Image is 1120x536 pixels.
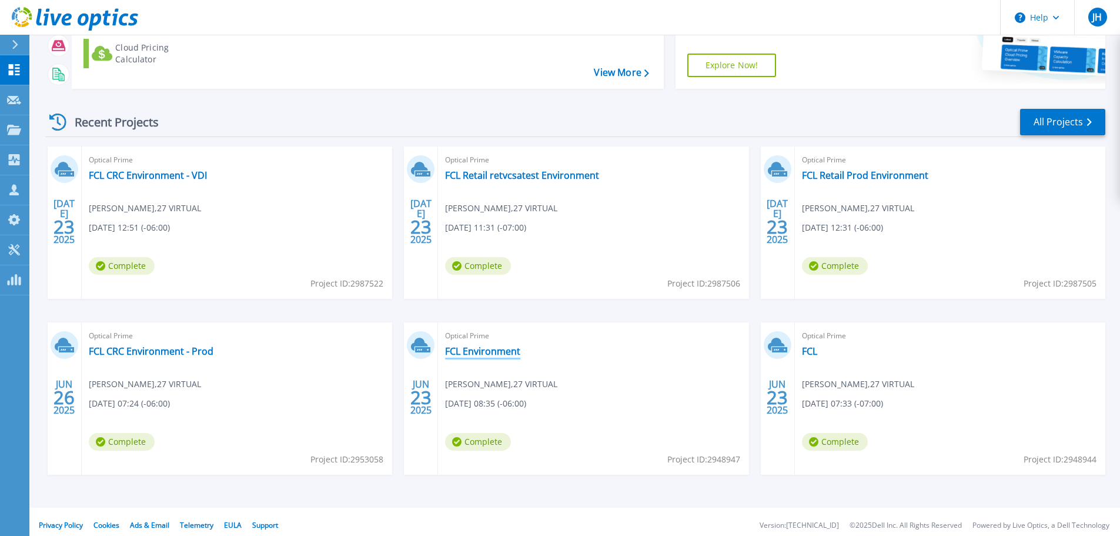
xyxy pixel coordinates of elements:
[83,39,215,68] a: Cloud Pricing Calculator
[1020,109,1105,135] a: All Projects
[802,154,1098,167] span: Optical Prime
[802,169,928,181] a: FCL Retail Prod Environment
[802,397,883,410] span: [DATE] 07:33 (-07:00)
[445,378,557,391] span: [PERSON_NAME] , 27 VIRTUAL
[410,376,432,419] div: JUN 2025
[445,169,599,181] a: FCL Retail retvcsatest Environment
[410,222,432,232] span: 23
[53,200,75,243] div: [DATE] 2025
[89,433,155,451] span: Complete
[687,54,777,77] a: Explore Now!
[54,222,75,232] span: 23
[667,453,740,466] span: Project ID: 2948947
[445,154,741,167] span: Optical Prime
[445,345,520,357] a: FCL Environment
[54,392,75,402] span: 26
[89,378,201,391] span: [PERSON_NAME] , 27 VIRTUAL
[802,202,914,215] span: [PERSON_NAME] , 27 VIRTUAL
[89,154,385,167] span: Optical Prime
[130,520,169,530] a: Ads & Email
[410,200,432,243] div: [DATE] 2025
[766,200,788,243] div: [DATE] 2025
[802,221,883,234] span: [DATE] 12:31 (-06:00)
[802,345,817,357] a: FCL
[594,67,648,78] a: View More
[445,329,741,342] span: Optical Prime
[1024,277,1096,290] span: Project ID: 2987505
[802,257,868,275] span: Complete
[310,277,383,290] span: Project ID: 2987522
[89,329,385,342] span: Optical Prime
[53,376,75,419] div: JUN 2025
[667,277,740,290] span: Project ID: 2987506
[445,397,526,410] span: [DATE] 08:35 (-06:00)
[445,221,526,234] span: [DATE] 11:31 (-07:00)
[760,522,839,530] li: Version: [TECHNICAL_ID]
[89,221,170,234] span: [DATE] 12:51 (-06:00)
[766,376,788,419] div: JUN 2025
[445,433,511,451] span: Complete
[224,520,242,530] a: EULA
[767,392,788,402] span: 23
[252,520,278,530] a: Support
[93,520,119,530] a: Cookies
[39,520,83,530] a: Privacy Policy
[972,522,1109,530] li: Powered by Live Optics, a Dell Technology
[89,257,155,275] span: Complete
[1024,453,1096,466] span: Project ID: 2948944
[89,397,170,410] span: [DATE] 07:24 (-06:00)
[89,345,213,357] a: FCL CRC Environment - Prod
[1092,12,1102,22] span: JH
[89,169,207,181] a: FCL CRC Environment - VDI
[45,108,175,137] div: Recent Projects
[802,329,1098,342] span: Optical Prime
[445,257,511,275] span: Complete
[115,42,209,65] div: Cloud Pricing Calculator
[410,392,432,402] span: 23
[445,202,557,215] span: [PERSON_NAME] , 27 VIRTUAL
[767,222,788,232] span: 23
[850,522,962,530] li: © 2025 Dell Inc. All Rights Reserved
[89,202,201,215] span: [PERSON_NAME] , 27 VIRTUAL
[802,433,868,451] span: Complete
[310,453,383,466] span: Project ID: 2953058
[180,520,213,530] a: Telemetry
[802,378,914,391] span: [PERSON_NAME] , 27 VIRTUAL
